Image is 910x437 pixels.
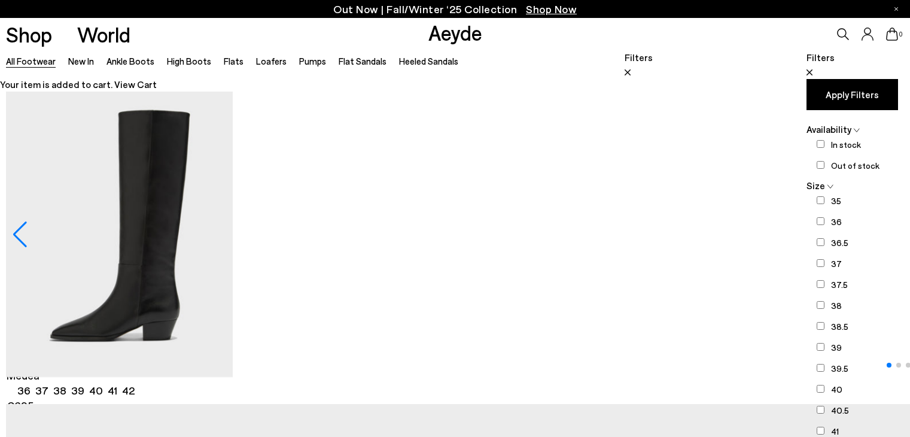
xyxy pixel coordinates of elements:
[806,79,898,110] button: Apply Filters
[831,138,861,151] label: In stock
[6,92,233,377] div: 1 / 6
[831,195,841,207] label: 35
[17,383,31,398] li: 36
[831,341,842,354] label: 39
[233,92,459,377] div: 2 / 6
[459,92,686,377] div: 3 / 6
[898,31,904,38] span: 0
[17,383,131,398] ul: variant
[89,383,103,398] li: 40
[68,56,94,66] a: New In
[333,2,577,17] p: Out Now | Fall/Winter ‘25 Collection
[831,216,842,228] label: 36
[399,56,458,66] a: Heeled Sandals
[299,56,326,66] a: Pumps
[831,320,848,333] label: 38.5
[233,92,459,377] img: Medea Knee-High Boots
[167,56,211,66] a: High Boots
[428,20,482,45] a: Aeyde
[831,236,848,249] label: 36.5
[71,383,84,398] li: 39
[831,299,842,312] label: 38
[831,383,842,396] label: 40
[224,56,244,66] a: Flats
[77,24,130,45] a: World
[831,159,879,172] label: Out of stock
[7,399,34,412] span: €695
[106,56,154,66] a: Ankle Boots
[108,383,117,398] li: 41
[831,278,848,291] label: 37.5
[122,383,135,398] li: 42
[6,92,233,377] img: Medea Knee-High Boots
[625,51,653,63] span: Filters
[526,2,577,16] span: Navigate to /collections/new-in
[459,92,686,377] img: Medea Knee-High Boots
[339,56,386,66] a: Flat Sandals
[806,123,851,135] span: Availability
[12,221,28,248] div: Previous slide
[886,28,898,41] a: 0
[53,383,66,398] li: 38
[831,404,849,417] label: 40.5
[6,56,56,66] a: All Footwear
[35,383,48,398] li: 37
[806,51,835,63] span: Filters
[114,78,157,90] a: View Cart
[831,257,842,270] label: 37
[6,24,52,45] a: Shop
[806,180,825,191] span: Size
[256,56,287,66] a: Loafers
